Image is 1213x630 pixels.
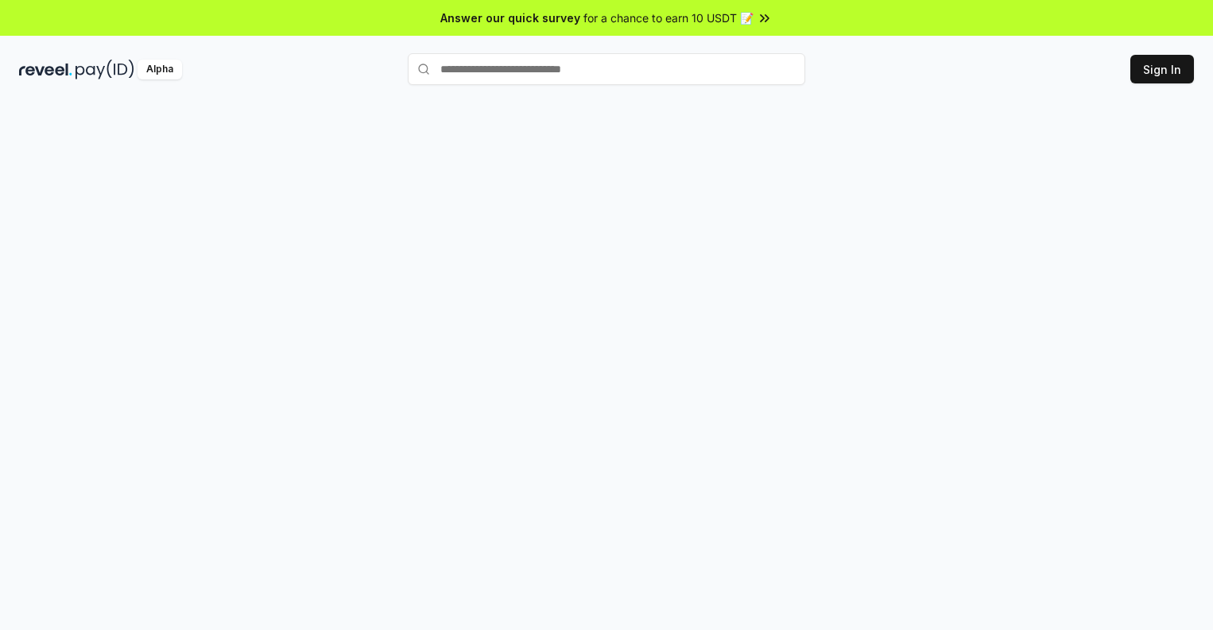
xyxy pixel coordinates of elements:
[440,10,580,26] span: Answer our quick survey
[583,10,754,26] span: for a chance to earn 10 USDT 📝
[138,60,182,79] div: Alpha
[19,60,72,79] img: reveel_dark
[76,60,134,79] img: pay_id
[1130,55,1194,83] button: Sign In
